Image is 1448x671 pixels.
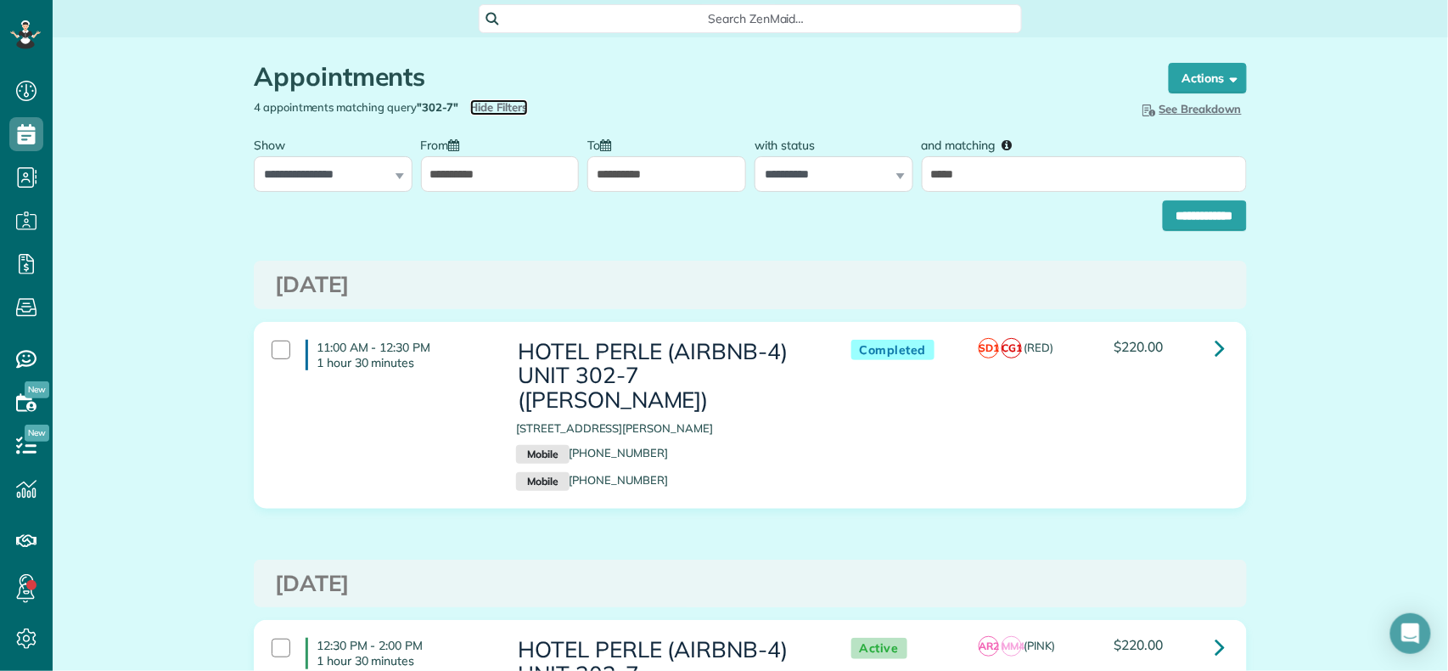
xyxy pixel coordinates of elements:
strong: "302-7" [417,100,459,114]
p: 1 hour 30 minutes [317,355,491,370]
small: Mobile [516,472,569,491]
span: Hide Filters [470,99,529,116]
div: Open Intercom Messenger [1390,613,1431,654]
h4: 12:30 PM - 2:00 PM [306,638,491,668]
button: Actions [1169,63,1247,93]
span: (PINK) [1024,639,1056,652]
span: New [25,425,49,442]
a: Mobile[PHONE_NUMBER] [516,446,668,460]
h3: [DATE] [275,273,1226,297]
span: AR2 [979,636,999,657]
label: and matching [922,128,1024,160]
a: Mobile[PHONE_NUMBER] [516,473,668,487]
small: Mobile [516,445,569,464]
span: New [25,381,49,398]
h4: 11:00 AM - 12:30 PM [306,340,491,370]
span: SD1 [979,338,999,358]
h3: HOTEL PERLE (AIRBNB-4) UNIT 302-7 ([PERSON_NAME]) [516,340,817,413]
span: Completed [851,340,935,361]
h1: Appointments [254,63,1137,91]
span: Active [851,638,907,659]
p: [STREET_ADDRESS][PERSON_NAME] [516,420,817,437]
label: To [587,128,620,160]
span: CG1 [1002,338,1022,358]
span: $220.00 [1114,338,1164,355]
h3: [DATE] [275,572,1226,596]
span: MM4 [1002,636,1022,657]
label: From [421,128,469,160]
span: $220.00 [1114,636,1164,653]
div: 4 appointments matching query [241,99,750,116]
button: See Breakdown [1134,99,1247,118]
p: 1 hour 30 minutes [317,653,491,668]
span: (RED) [1024,341,1054,354]
span: See Breakdown [1139,102,1242,116]
a: Hide Filters [470,100,529,114]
